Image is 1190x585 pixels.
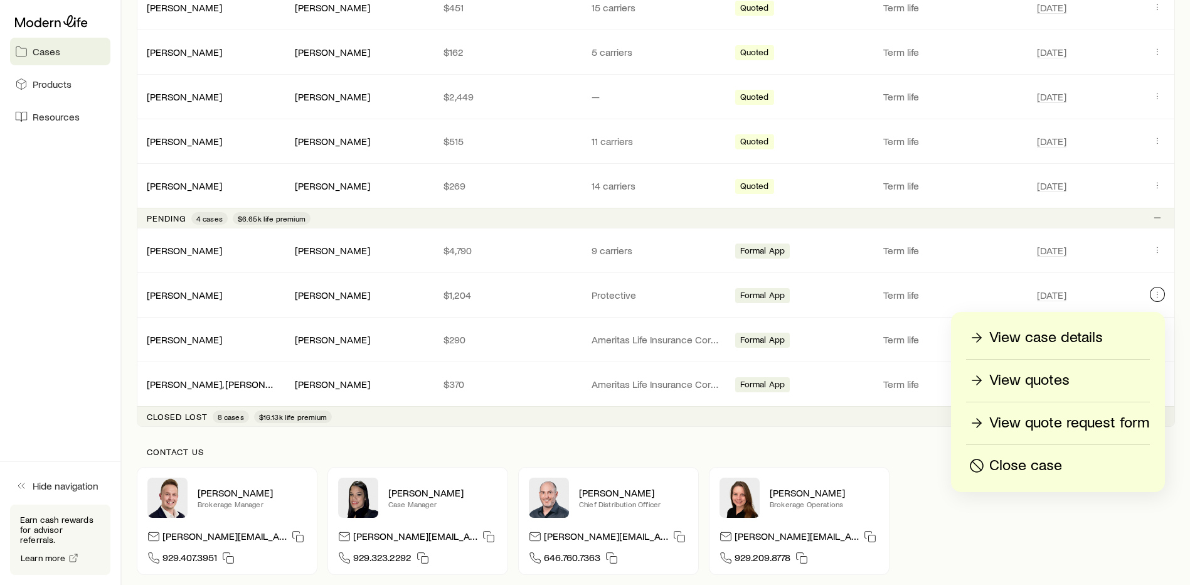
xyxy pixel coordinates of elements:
p: View case details [989,328,1103,348]
a: [PERSON_NAME] [147,244,222,256]
p: [PERSON_NAME] [198,486,307,499]
a: [PERSON_NAME] [147,1,222,13]
p: $290 [444,333,571,346]
span: Cases [33,45,60,58]
p: Ameritas Life Insurance Corp. (Ameritas) [592,378,720,390]
div: [PERSON_NAME] [147,90,222,104]
p: Ameritas Life Insurance Corp. (Ameritas) [592,333,720,346]
p: 9 carriers [592,244,720,257]
p: $515 [444,135,571,148]
p: Brokerage Manager [198,499,307,509]
p: [PERSON_NAME] [770,486,879,499]
p: [PERSON_NAME] [388,486,497,499]
a: [PERSON_NAME] [147,289,222,301]
p: 14 carriers [592,180,720,192]
span: [DATE] [1037,135,1066,148]
p: $162 [444,46,571,58]
span: 8 cases [218,412,244,422]
p: Protective [592,289,720,301]
a: View quotes [966,370,1150,392]
span: Hide navigation [33,480,98,492]
span: Quoted [740,92,769,105]
p: Term life [883,244,1021,257]
span: 929.323.2292 [353,551,412,568]
p: $1,204 [444,289,571,301]
div: [PERSON_NAME] [295,1,370,14]
p: 5 carriers [592,46,720,58]
span: Formal App [740,290,785,303]
span: Formal App [740,335,785,348]
p: Term life [883,378,1021,390]
div: [PERSON_NAME] [295,244,370,257]
span: [DATE] [1037,1,1066,14]
img: Ellen Wall [720,478,760,518]
div: [PERSON_NAME] [147,333,222,346]
p: $2,449 [444,90,571,103]
span: Learn more [21,554,66,562]
p: Pending [147,213,186,223]
p: Contact us [147,447,1165,457]
p: Term life [883,333,1021,346]
p: 11 carriers [592,135,720,148]
button: Close case [966,455,1150,477]
span: 929.209.8778 [735,551,790,568]
span: Resources [33,110,80,123]
div: [PERSON_NAME] [147,1,222,14]
a: [PERSON_NAME] [147,46,222,58]
img: Derek Wakefield [147,478,188,518]
p: Term life [883,46,1021,58]
span: [DATE] [1037,90,1066,103]
a: View quote request form [966,412,1150,434]
p: Closed lost [147,412,208,422]
div: [PERSON_NAME] [147,135,222,148]
p: Brokerage Operations [770,499,879,509]
span: 646.760.7363 [544,551,600,568]
p: $451 [444,1,571,14]
p: [PERSON_NAME][EMAIL_ADDRESS][DOMAIN_NAME] [353,530,477,547]
div: [PERSON_NAME], [PERSON_NAME] [147,378,275,391]
a: Cases [10,38,110,65]
div: [PERSON_NAME] [295,180,370,193]
div: Earn cash rewards for advisor referrals.Learn more [10,505,110,575]
p: Case Manager [388,499,497,509]
p: [PERSON_NAME][EMAIL_ADDRESS][DOMAIN_NAME] [544,530,668,547]
a: Products [10,70,110,98]
span: 4 cases [196,213,223,223]
a: [PERSON_NAME] [147,90,222,102]
div: [PERSON_NAME] [295,289,370,302]
p: Term life [883,1,1021,14]
span: Formal App [740,245,785,259]
div: [PERSON_NAME] [295,333,370,346]
div: [PERSON_NAME] [147,46,222,59]
p: Term life [883,289,1021,301]
p: Term life [883,180,1021,192]
p: Chief Distribution Officer [579,499,688,509]
span: Quoted [740,181,769,194]
div: [PERSON_NAME] [295,46,370,59]
p: View quotes [989,370,1070,390]
span: [DATE] [1037,46,1066,58]
p: — [592,90,720,103]
div: [PERSON_NAME] [147,244,222,257]
p: Close case [989,456,1062,476]
div: [PERSON_NAME] [295,90,370,104]
div: [PERSON_NAME] [147,180,222,193]
p: Term life [883,135,1021,148]
p: $269 [444,180,571,192]
p: $4,790 [444,244,571,257]
a: [PERSON_NAME], [PERSON_NAME] [147,378,300,390]
div: [PERSON_NAME] [147,289,222,302]
span: Quoted [740,136,769,149]
a: View case details [966,327,1150,349]
img: Dan Pierson [529,478,569,518]
div: [PERSON_NAME] [295,378,370,391]
span: Formal App [740,379,785,392]
span: 929.407.3951 [162,551,217,568]
span: $6.65k life premium [238,213,305,223]
span: Products [33,78,72,90]
p: View quote request form [989,413,1149,433]
div: [PERSON_NAME] [295,135,370,148]
p: $370 [444,378,571,390]
p: [PERSON_NAME] [579,486,688,499]
p: 15 carriers [592,1,720,14]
